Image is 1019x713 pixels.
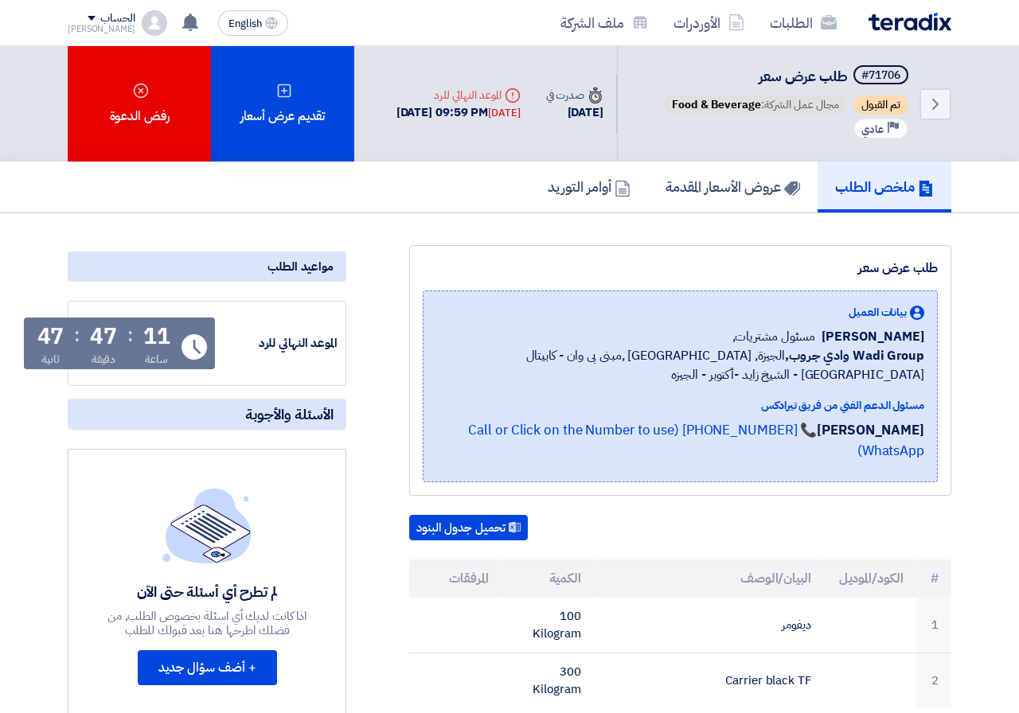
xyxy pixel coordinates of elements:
div: طلب عرض سعر [423,259,938,278]
td: 100 Kilogram [502,598,594,653]
div: [DATE] [488,105,520,121]
div: [PERSON_NAME] [68,25,135,33]
div: دقيقة [92,351,116,368]
span: مجال عمل الشركة: [664,95,847,115]
div: : [127,321,133,349]
div: [DATE] [546,103,603,122]
span: الجيزة, [GEOGRAPHIC_DATA] ,مبنى بى وان - كابيتال [GEOGRAPHIC_DATA] - الشيخ زايد -أكتوبر - الجيزه [436,346,924,384]
span: بيانات العميل [849,304,907,321]
div: 47 [90,325,117,348]
button: English [218,10,288,36]
div: مواعيد الطلب [68,251,346,282]
span: [PERSON_NAME] [822,327,924,346]
div: #71706 [861,70,900,81]
span: مسئول مشتريات, [732,327,816,346]
a: عروض الأسعار المقدمة [648,162,818,212]
span: عادي [861,122,884,137]
td: 300 Kilogram [502,653,594,708]
h5: عروض الأسعار المقدمة [666,177,800,196]
div: الموعد النهائي للرد [218,334,338,353]
div: ثانية [41,351,60,368]
div: اذا كانت لديك أي اسئلة بخصوص الطلب, من فضلك اطرحها هنا بعد قبولك للطلب [91,609,323,637]
a: الطلبات [757,4,849,41]
a: الأوردرات [661,4,757,41]
b: Wadi Group وادي جروب, [785,346,924,365]
div: 11 [143,325,170,348]
strong: [PERSON_NAME] [817,420,924,440]
a: أوامر التوريد [530,162,648,212]
th: المرفقات [409,559,502,598]
div: الحساب [100,12,135,25]
div: لم تطرح أي أسئلة حتى الآن [91,582,323,601]
span: الأسئلة والأجوبة [245,405,334,423]
div: مسئول الدعم الفني من فريق تيرادكس [436,397,924,414]
th: # [916,559,952,598]
span: طلب عرض سعر [759,65,847,87]
span: Food & Beverage [672,96,761,113]
a: ملف الشركة [548,4,661,41]
th: البيان/الوصف [593,559,823,598]
img: empty_state_list.svg [162,488,252,563]
th: الكمية [502,559,594,598]
div: 47 [37,325,64,348]
button: + أضف سؤال جديد [138,650,277,685]
th: الكود/الموديل [824,559,916,598]
div: : [74,321,80,349]
h5: أوامر التوريد [548,177,631,196]
div: ساعة [145,351,168,368]
td: 2 [916,653,952,708]
td: 1 [916,598,952,653]
a: ملخص الطلب [818,162,951,212]
div: الموعد النهائي للرد [396,87,521,103]
div: رفض الدعوة [68,46,211,162]
div: صدرت في [546,87,603,103]
img: profile_test.png [142,10,167,36]
span: تم القبول [853,95,908,115]
a: 📞 [PHONE_NUMBER] (Call or Click on the Number to use WhatsApp) [468,420,924,461]
td: Carrier black TF [593,653,823,708]
div: [DATE] 09:59 PM [396,103,521,122]
div: تقديم عرض أسعار [211,46,354,162]
td: ديفومر [593,598,823,653]
img: Teradix logo [869,13,951,31]
span: English [228,18,262,29]
button: تحميل جدول البنود [409,515,528,540]
h5: ملخص الطلب [835,177,934,196]
h5: طلب عرض سعر [661,65,912,88]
